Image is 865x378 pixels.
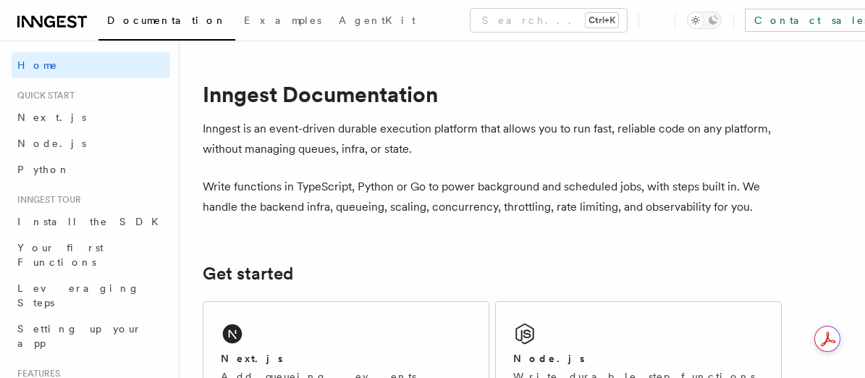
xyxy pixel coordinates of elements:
[12,316,170,356] a: Setting up your app
[12,156,170,182] a: Python
[12,235,170,275] a: Your first Functions
[330,4,424,39] a: AgentKit
[203,81,782,107] h1: Inngest Documentation
[203,264,293,284] a: Get started
[12,104,170,130] a: Next.js
[17,323,142,349] span: Setting up your app
[221,351,283,366] h2: Next.js
[586,13,618,28] kbd: Ctrl+K
[12,275,170,316] a: Leveraging Steps
[471,9,627,32] button: Search...Ctrl+K
[17,112,86,123] span: Next.js
[107,14,227,26] span: Documentation
[12,130,170,156] a: Node.js
[17,282,140,308] span: Leveraging Steps
[12,194,81,206] span: Inngest tour
[12,52,170,78] a: Home
[339,14,415,26] span: AgentKit
[17,138,86,149] span: Node.js
[203,177,782,217] p: Write functions in TypeScript, Python or Go to power background and scheduled jobs, with steps bu...
[203,119,782,159] p: Inngest is an event-driven durable execution platform that allows you to run fast, reliable code ...
[12,90,75,101] span: Quick start
[687,12,722,29] button: Toggle dark mode
[244,14,321,26] span: Examples
[17,242,104,268] span: Your first Functions
[513,351,585,366] h2: Node.js
[98,4,235,41] a: Documentation
[17,164,70,175] span: Python
[17,58,58,72] span: Home
[235,4,330,39] a: Examples
[17,216,167,227] span: Install the SDK
[12,209,170,235] a: Install the SDK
